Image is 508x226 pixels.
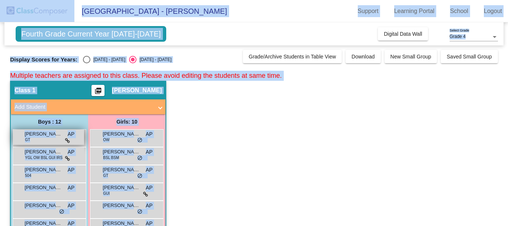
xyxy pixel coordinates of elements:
span: BSL BSM [103,155,119,160]
span: do_not_disturb_alt [137,173,142,179]
span: Download [351,54,374,60]
mat-panel-title: Add Student [15,103,153,111]
button: Digital Data Wall [378,27,428,41]
mat-radio-group: Select an option [83,56,171,63]
span: Digital Data Wall [384,31,422,37]
span: GT [25,137,30,143]
a: Learning Portal [388,5,441,17]
a: Support [352,5,385,17]
span: AP [68,184,75,192]
a: School [444,5,474,17]
span: AP [68,166,75,174]
span: [PERSON_NAME] [112,87,162,94]
span: do_not_disturb_alt [137,209,142,215]
span: YGL OW BSL GUI IRS [25,155,62,160]
span: AP [146,166,153,174]
span: [PERSON_NAME] [25,202,62,209]
span: Fourth Grade Current Year [DATE]-[DATE] [16,26,166,42]
button: Print Students Details [91,85,105,96]
span: AP [68,148,75,156]
span: New Small Group [390,54,431,60]
span: Grade 4 [450,34,466,39]
span: GUI [103,191,110,196]
span: [PERSON_NAME] [25,184,62,191]
button: New Small Group [385,50,437,63]
span: Multiple teachers are assigned to this class. Please avoid editing the students at same time. [10,72,282,79]
span: Grade/Archive Students in Table View [249,54,336,60]
button: Saved Small Group [441,50,498,63]
button: Download [345,50,380,63]
div: [DATE] - [DATE] [90,56,125,63]
span: AP [146,202,153,210]
a: Logout [478,5,508,17]
span: OW [103,137,109,143]
span: GT [103,173,108,178]
span: do_not_disturb_alt [59,209,64,215]
span: AP [68,130,75,138]
div: Boys : 12 [11,114,88,129]
span: Class 1 [15,87,35,94]
div: [DATE] - [DATE] [136,56,171,63]
span: AP [146,148,153,156]
div: Girls: 10 [88,114,165,129]
span: AP [146,184,153,192]
span: 504 [25,173,31,178]
button: Grade/Archive Students in Table View [243,50,342,63]
span: Saved Small Group [447,54,492,60]
span: [PERSON_NAME] [103,130,140,138]
mat-icon: picture_as_pdf [94,87,103,98]
span: [PERSON_NAME] [103,166,140,174]
span: [PERSON_NAME] [25,148,62,156]
span: [PERSON_NAME] [103,184,140,191]
span: [PERSON_NAME] [25,130,62,138]
span: AP [68,202,75,210]
span: [PERSON_NAME] [103,148,140,156]
span: [GEOGRAPHIC_DATA] - [PERSON_NAME] [74,5,227,17]
span: [PERSON_NAME] [PERSON_NAME] [25,166,62,174]
span: [PERSON_NAME] [103,202,140,209]
span: do_not_disturb_alt [137,137,142,143]
span: Display Scores for Years: [10,56,77,63]
span: do_not_disturb_alt [137,155,142,161]
span: AP [146,130,153,138]
mat-expansion-panel-header: Add Student [11,99,165,114]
